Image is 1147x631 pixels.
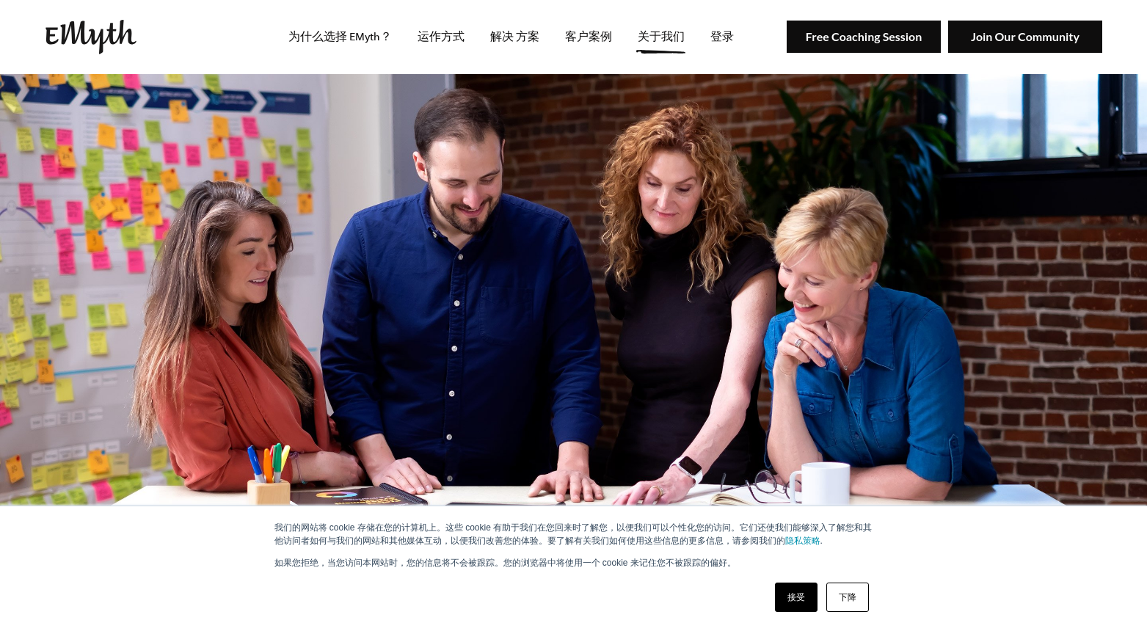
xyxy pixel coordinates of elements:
[45,20,136,55] img: E型
[826,583,869,612] a: 下降
[787,21,941,54] img: 免费辅导课程
[948,21,1102,54] img: 加入我们的社区
[775,583,818,612] a: 接受
[274,522,873,546] font: 我们的网站将 cookie 存储在您的计算机上。这些 cookie 有助于我们在您回来时了解您，以便我们可以个性化您的访问。它们还使我们能够深入了解您和其他访问者如何与我们的网站和其他媒体互动，...
[820,536,823,546] font: .
[785,536,820,546] a: 隐私策略
[274,556,873,569] p: 如果您拒绝，当您访问本网站时，您的信息将不会被跟踪。您的浏览器中将使用一个 cookie 来记住您不被跟踪的偏好。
